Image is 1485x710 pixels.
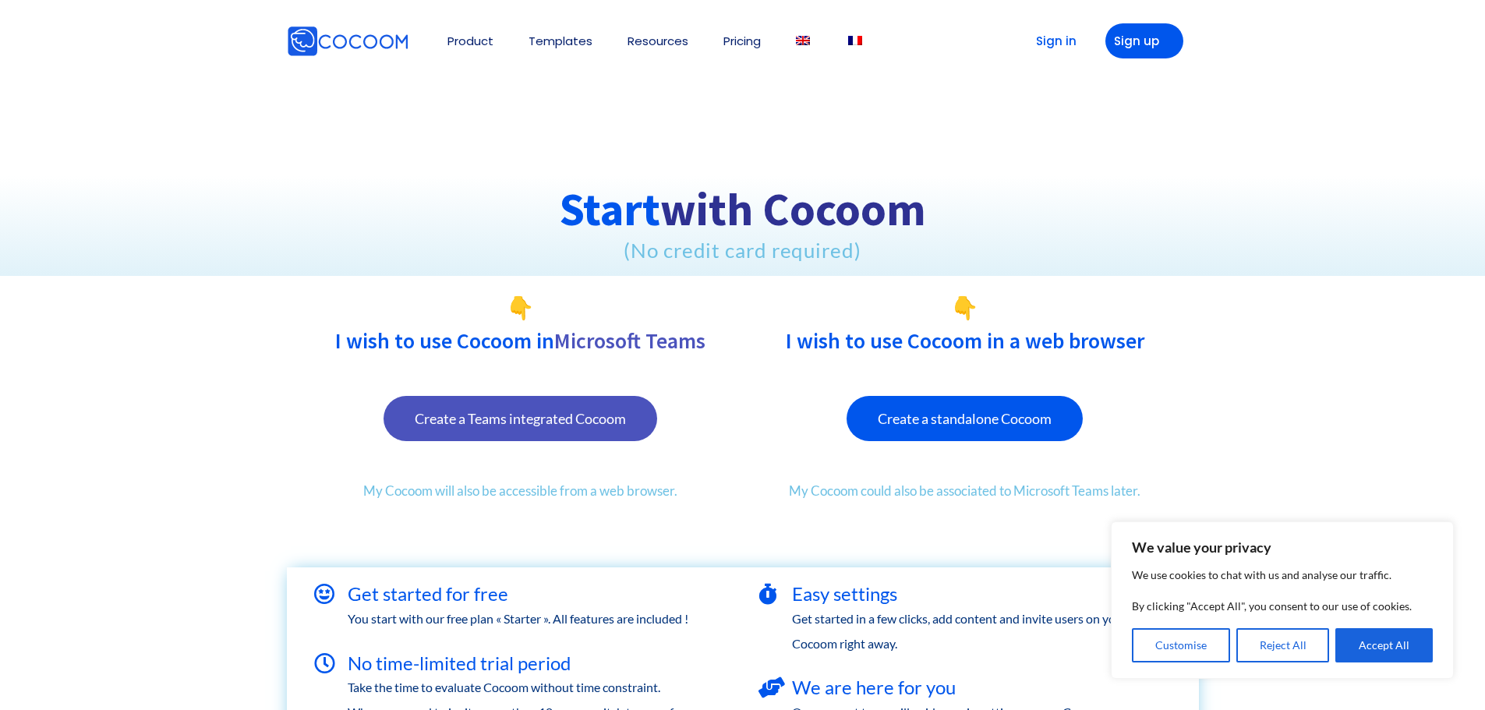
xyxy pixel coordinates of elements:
[348,582,508,605] font: Get started for free
[314,480,727,502] p: My Cocoom will also be accessible from a web browser.
[758,480,1172,502] p: My Cocoom could also be associated to Microsoft Teams later.
[447,35,493,47] a: Product
[878,412,1052,426] span: Create a standalone Cocoom
[1335,628,1433,662] button: Accept All
[723,35,761,47] a: Pricing
[314,291,727,357] h2: 👇 I wish to use Cocoom in
[1132,597,1433,616] p: By clicking "Accept All", you consent to our use of cookies.
[848,36,862,45] img: French
[348,680,660,694] font: Take the time to evaluate Cocoom without time constraint.
[847,396,1083,441] a: Create a standalone Cocoom
[758,291,1172,357] h2: 👇 I wish to use Cocoom in a web browser
[8,240,1477,260] div: (No credit card required)
[1132,628,1230,662] button: Customise
[1012,23,1090,58] a: Sign in
[348,611,688,626] font: You start with our free plan « Starter ». All features are included !
[796,36,810,45] img: English
[1236,628,1330,662] button: Reject All
[415,412,626,426] span: Create a Teams integrated Cocoom
[348,652,571,674] font: No time-limited trial period
[559,180,660,238] font: Start
[1132,538,1433,556] p: We value your privacy
[529,35,592,47] a: Templates
[554,327,705,355] font: Microsoft Teams
[792,582,897,605] font: Easy settings
[1132,566,1433,585] p: We use cookies to chat with us and analyse our traffic.
[792,611,1127,651] font: Get started in a few clicks, add content and invite users on your Cocoom right away.
[287,26,408,57] img: Cocoom
[792,676,956,698] font: We are here for you
[384,396,657,441] a: Create a Teams integrated Cocoom
[628,35,688,47] a: Resources
[1105,23,1183,58] a: Sign up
